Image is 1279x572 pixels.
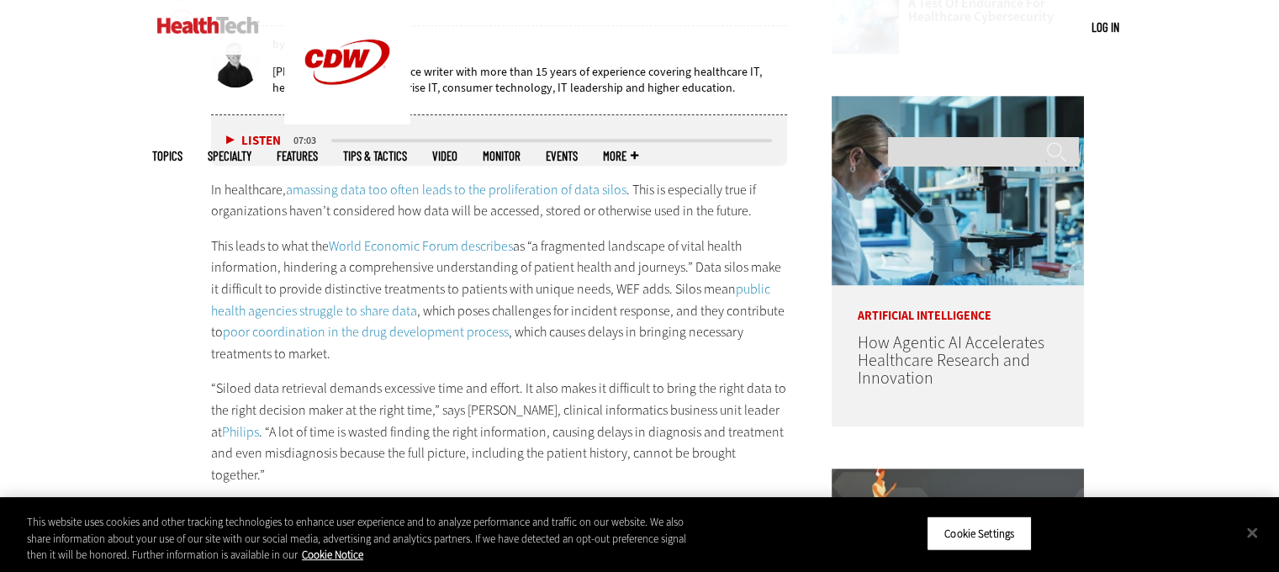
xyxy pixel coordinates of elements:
[286,181,626,199] a: amassing data too often leads to the proliferation of data silos
[546,150,578,162] a: Events
[222,423,259,441] a: Philips
[832,96,1084,285] img: scientist looks through microscope in lab
[152,150,182,162] span: Topics
[208,150,251,162] span: Specialty
[302,548,363,562] a: More information about your privacy
[1234,514,1271,551] button: Close
[277,150,318,162] a: Features
[483,150,521,162] a: MonITor
[343,150,407,162] a: Tips & Tactics
[284,111,410,129] a: CDW
[1091,19,1119,34] a: Log in
[329,237,513,255] a: World Economic Forum describes
[1091,19,1119,36] div: User menu
[211,280,770,320] a: public health agencies struggle to share data
[832,285,1084,322] p: Artificial Intelligence
[857,331,1044,389] a: How Agentic AI Accelerates Healthcare Research and Innovation
[211,179,788,222] p: In healthcare, . This is especially true if organizations haven’t considered how data will be acc...
[211,378,788,485] p: “Siloed data retrieval demands excessive time and effort. It also makes it difficult to bring the...
[157,17,259,34] img: Home
[603,150,638,162] span: More
[223,323,509,341] a: poor coordination in the drug development process
[432,150,457,162] a: Video
[211,236,788,365] p: This leads to what the as “a fragmented landscape of vital health information, hindering a compre...
[27,514,704,564] div: This website uses cookies and other tracking technologies to enhance user experience and to analy...
[927,516,1032,551] button: Cookie Settings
